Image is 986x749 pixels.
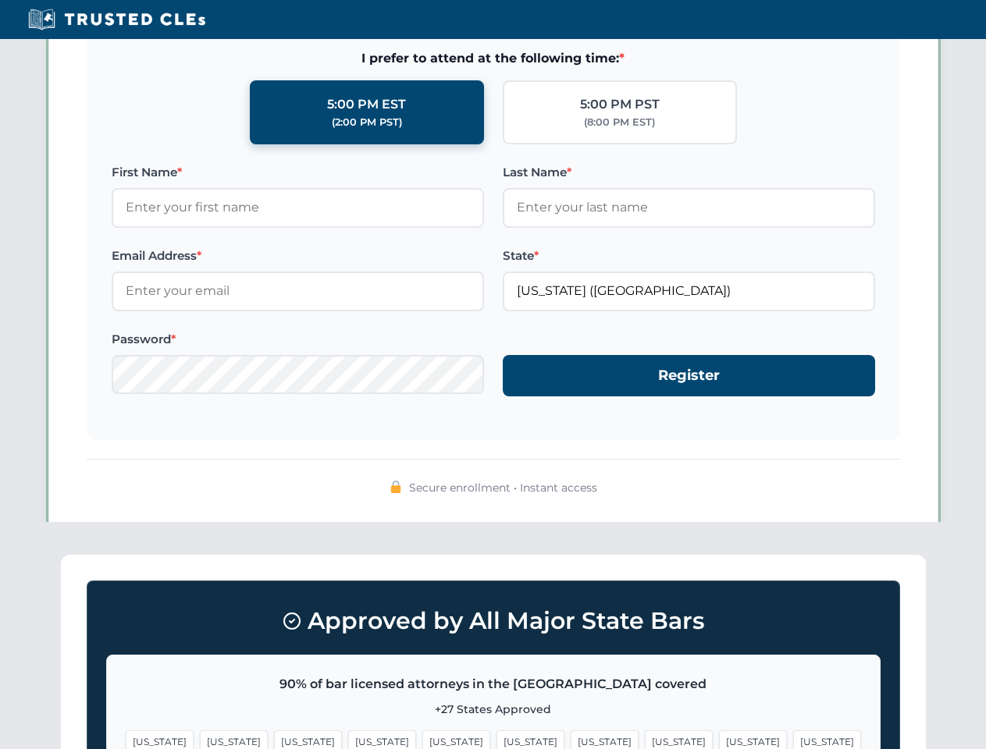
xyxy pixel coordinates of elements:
[126,674,861,694] p: 90% of bar licensed attorneys in the [GEOGRAPHIC_DATA] covered
[503,163,875,182] label: Last Name
[112,48,875,69] span: I prefer to attend at the following time:
[112,163,484,182] label: First Name
[126,701,861,718] p: +27 States Approved
[409,479,597,496] span: Secure enrollment • Instant access
[580,94,660,115] div: 5:00 PM PST
[503,272,875,311] input: Florida (FL)
[112,272,484,311] input: Enter your email
[23,8,210,31] img: Trusted CLEs
[112,330,484,349] label: Password
[112,247,484,265] label: Email Address
[503,188,875,227] input: Enter your last name
[332,115,402,130] div: (2:00 PM PST)
[503,247,875,265] label: State
[327,94,406,115] div: 5:00 PM EST
[503,355,875,396] button: Register
[106,600,881,642] h3: Approved by All Major State Bars
[390,481,402,493] img: 🔒
[584,115,655,130] div: (8:00 PM EST)
[112,188,484,227] input: Enter your first name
